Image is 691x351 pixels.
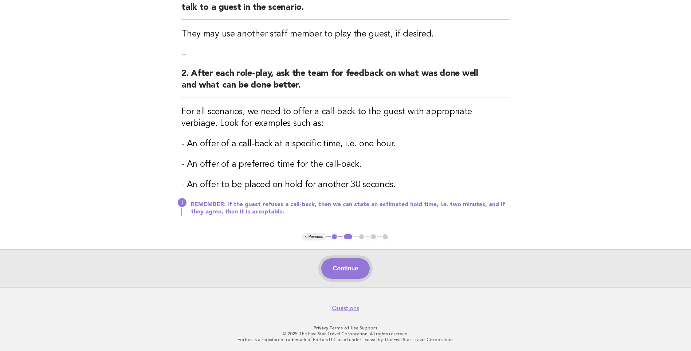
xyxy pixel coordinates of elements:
p: -- [181,49,510,59]
h3: - An offer of a call-back at a specific time, i.e. one hour. [181,138,510,150]
h3: - An offer of a preferred time for the call-back. [181,159,510,170]
h3: For all scenarios, we need to offer a call-back to the guest with appropriate verbiage. Look for ... [181,106,510,130]
a: Questions [332,305,359,312]
p: · · [123,325,569,331]
a: Support [360,325,377,331]
button: Continue [321,258,370,279]
button: 1 [331,233,338,240]
button: 2 [343,233,353,240]
h3: - An offer to be placed on hold for another 30 seconds. [181,179,510,191]
p: Forbes is a registered trademark of Forbes LLC used under license by The Five Star Travel Corpora... [123,337,569,343]
p: © 2025 The Five Star Travel Corporation. All rights reserved. [123,331,569,337]
button: < Previous [302,233,326,240]
h2: 2. After each role-play, ask the team for feedback on what was done well and what can be done bet... [181,68,510,97]
a: Privacy [314,325,328,331]
h3: They may use another staff member to play the guest, if desired. [181,28,510,40]
a: Terms of Use [329,325,358,331]
p: REMEMBER: If the guest refuses a call-back, then we can state an estimated hold time, i.e. two mi... [191,201,510,216]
